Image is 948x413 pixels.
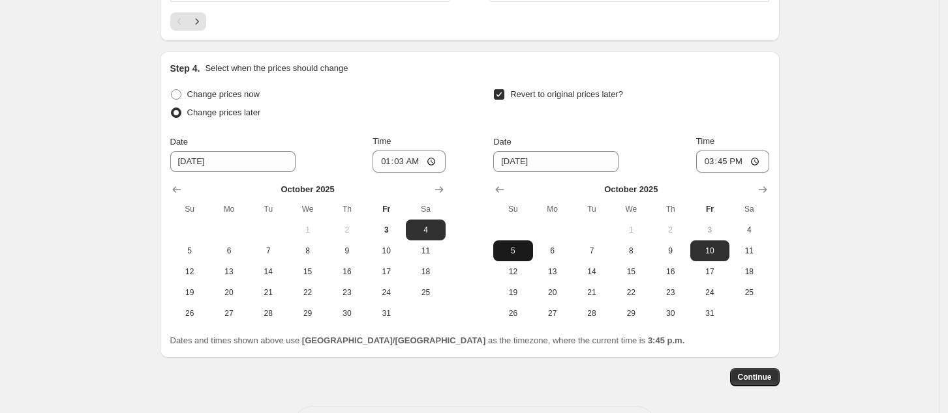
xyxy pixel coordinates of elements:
[367,199,406,220] th: Friday
[406,220,445,240] button: Saturday October 4 2025
[254,308,283,319] span: 28
[372,287,401,298] span: 24
[611,240,650,261] button: Wednesday October 8 2025
[690,220,729,240] button: Today Friday October 3 2025
[170,261,209,282] button: Sunday October 12 2025
[411,246,440,256] span: 11
[328,199,367,220] th: Thursday
[176,246,204,256] span: 5
[333,308,361,319] span: 30
[696,136,714,146] span: Time
[493,199,532,220] th: Sunday
[538,287,567,298] span: 20
[577,287,606,298] span: 21
[656,266,684,277] span: 16
[735,246,763,256] span: 11
[249,199,288,220] th: Tuesday
[611,220,650,240] button: Wednesday October 1 2025
[577,308,606,319] span: 28
[288,220,327,240] button: Wednesday October 1 2025
[617,287,645,298] span: 22
[293,225,322,235] span: 1
[656,246,684,256] span: 9
[617,246,645,256] span: 8
[188,12,206,31] button: Next
[729,199,769,220] th: Saturday
[411,225,440,235] span: 4
[372,246,401,256] span: 10
[209,261,249,282] button: Monday October 13 2025
[729,261,769,282] button: Saturday October 18 2025
[533,261,572,282] button: Monday October 13 2025
[577,246,606,256] span: 7
[498,287,527,298] span: 19
[611,303,650,324] button: Wednesday October 29 2025
[187,89,260,99] span: Change prices now
[729,240,769,261] button: Saturday October 11 2025
[293,204,322,214] span: We
[735,225,763,235] span: 4
[498,308,527,319] span: 26
[430,180,448,199] button: Show next month, November 2025
[577,204,606,214] span: Tu
[373,150,446,173] input: 12:00
[533,199,572,220] th: Monday
[168,180,186,199] button: Show previous month, September 2025
[656,225,684,235] span: 2
[696,246,724,256] span: 10
[170,240,209,261] button: Sunday October 5 2025
[738,372,772,382] span: Continue
[411,287,440,298] span: 25
[333,225,361,235] span: 2
[288,240,327,261] button: Wednesday October 8 2025
[538,246,567,256] span: 6
[333,287,361,298] span: 23
[249,303,288,324] button: Tuesday October 28 2025
[372,204,401,214] span: Fr
[205,62,348,75] p: Select when the prices should change
[493,303,532,324] button: Sunday October 26 2025
[254,287,283,298] span: 21
[650,220,690,240] button: Thursday October 2 2025
[411,266,440,277] span: 18
[735,287,763,298] span: 25
[696,308,724,319] span: 31
[215,246,243,256] span: 6
[493,261,532,282] button: Sunday October 12 2025
[176,287,204,298] span: 19
[170,62,200,75] h2: Step 4.
[288,282,327,303] button: Wednesday October 22 2025
[328,240,367,261] button: Thursday October 9 2025
[572,282,611,303] button: Tuesday October 21 2025
[249,282,288,303] button: Tuesday October 21 2025
[498,246,527,256] span: 5
[656,308,684,319] span: 30
[215,287,243,298] span: 20
[617,266,645,277] span: 15
[538,308,567,319] span: 27
[209,282,249,303] button: Monday October 20 2025
[656,287,684,298] span: 23
[293,266,322,277] span: 15
[617,204,645,214] span: We
[293,287,322,298] span: 22
[696,150,769,173] input: 12:00
[406,282,445,303] button: Saturday October 25 2025
[254,204,283,214] span: Tu
[328,303,367,324] button: Thursday October 30 2025
[696,204,724,214] span: Fr
[617,225,645,235] span: 1
[328,282,367,303] button: Thursday October 23 2025
[498,266,527,277] span: 12
[538,204,567,214] span: Mo
[209,199,249,220] th: Monday
[533,303,572,324] button: Monday October 27 2025
[572,261,611,282] button: Tuesday October 14 2025
[333,204,361,214] span: Th
[170,151,296,172] input: 10/3/2025
[367,261,406,282] button: Friday October 17 2025
[288,199,327,220] th: Wednesday
[187,107,261,117] span: Change prices later
[170,282,209,303] button: Sunday October 19 2025
[696,287,724,298] span: 24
